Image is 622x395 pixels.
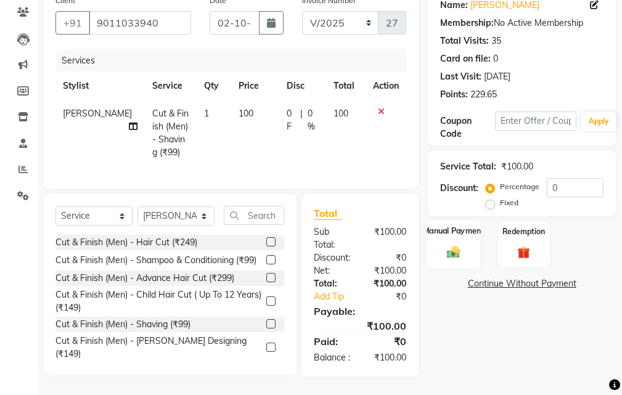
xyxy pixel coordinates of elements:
div: Cut & Finish (Men) - Child Hair Cut ( Up To 12 Years) (₹149) [55,288,261,314]
div: Cut & Finish (Men) - [PERSON_NAME] Designing (₹149) [55,335,261,360]
th: Stylist [55,72,145,100]
span: 100 [239,108,253,119]
div: Points: [440,88,468,101]
div: No Active Membership [440,17,604,30]
div: ₹100.00 [360,277,415,290]
label: Manual Payment [423,225,485,237]
span: [PERSON_NAME] [63,108,132,119]
th: Qty [197,72,231,100]
div: Sub Total: [305,226,360,251]
div: Coupon Code [440,115,494,140]
div: Cut & Finish (Men) - Hair Cut (₹249) [55,236,197,249]
div: Balance : [305,351,360,364]
input: Search by Name/Mobile/Email/Code [89,11,191,35]
div: Last Visit: [440,70,481,83]
div: Cut & Finish (Men) - Shaving (₹99) [55,318,190,331]
div: ₹0 [360,334,415,349]
input: Search or Scan [224,206,284,225]
div: Discount: [440,182,478,195]
span: Cut & Finish (Men) - Shaving (₹99) [152,108,189,158]
div: Card on file: [440,52,491,65]
div: ₹100.00 [360,264,415,277]
a: Continue Without Payment [430,277,613,290]
img: _cash.svg [443,245,464,259]
div: Membership: [440,17,494,30]
div: ₹100.00 [305,319,415,333]
div: 35 [491,35,501,47]
div: Net: [305,264,360,277]
div: Service Total: [440,160,496,173]
div: ₹100.00 [360,351,415,364]
img: _gift.svg [514,245,534,260]
div: [DATE] [484,70,510,83]
span: | [300,107,303,133]
div: Total Visits: [440,35,489,47]
span: 0 F [287,107,296,133]
label: Fixed [500,197,518,208]
button: Apply [581,112,616,131]
th: Total [326,72,366,100]
div: Paid: [305,334,360,349]
label: Percentage [500,181,539,192]
th: Disc [279,72,326,100]
th: Action [366,72,406,100]
div: ₹0 [360,251,415,264]
div: Discount: [305,251,360,264]
div: 229.65 [470,88,497,101]
span: 1 [204,108,209,119]
span: 100 [334,108,348,119]
span: 0 % [308,107,319,133]
div: ₹0 [369,290,415,303]
div: Total: [305,277,360,290]
div: Services [57,49,415,72]
span: Total [314,207,342,220]
div: Cut & Finish (Men) - Advance Hair Cut (₹299) [55,272,234,285]
label: Redemption [502,226,545,237]
a: Add Tip [305,290,369,303]
div: Cut & Finish (Men) - Shampoo & Conditioning (₹99) [55,254,256,267]
button: +91 [55,11,90,35]
div: ₹100.00 [501,160,533,173]
input: Enter Offer / Coupon Code [495,112,576,131]
div: Payable: [305,304,415,319]
div: ₹100.00 [360,226,415,251]
th: Service [145,72,197,100]
div: 0 [493,52,498,65]
th: Price [231,72,279,100]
